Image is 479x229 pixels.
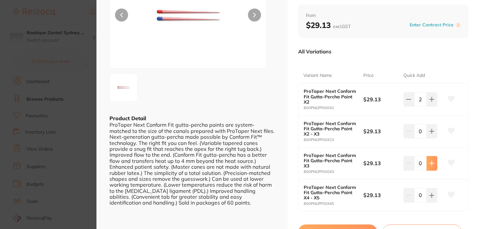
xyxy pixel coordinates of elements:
[306,20,351,30] b: $29.13
[109,122,275,206] div: ProTaper Next Conform Fit gutta-percha points are system-matched to the size of the canals prepar...
[109,115,146,122] b: Product Detail
[363,192,399,199] b: $29.13
[306,12,461,19] span: from
[304,106,363,110] small: B00PNGPF000X2
[304,89,357,104] b: ProTaper Next Conform Fit Gutta-Percha Point X2
[298,48,331,55] p: All Variations
[363,160,399,167] b: $29.13
[304,202,363,206] small: B00PNGPF00X45
[303,72,332,79] p: Variant Name
[304,185,357,200] b: ProTaper Next Conform Fit Gutta-Percha Point X4 - X5
[363,128,399,135] b: $29.13
[363,96,399,103] b: $29.13
[456,22,461,28] label: i
[304,170,363,174] small: B00PNGPF000X3
[304,153,357,168] b: ProTaper Next Conform Fit Gutta-Percha Point X3
[408,22,456,28] button: Enter Contract Price
[333,23,351,29] span: excl. GST
[403,72,425,79] p: Quick Add
[112,76,135,99] img: aW50cy5qcGc
[304,138,363,142] small: B00PNGPF00X23
[304,121,357,136] b: ProTaper Next Conform Fit Gutta-Percha Point X2 - X3
[363,72,374,79] p: Price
